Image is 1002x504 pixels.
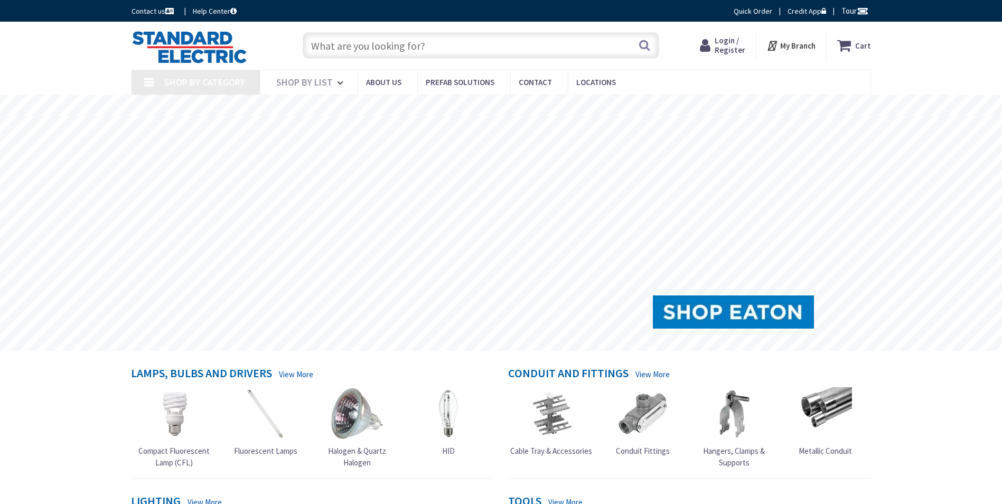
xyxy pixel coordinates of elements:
[422,387,475,456] a: HID HID
[635,369,670,380] a: View More
[837,36,871,55] a: Cart
[276,76,333,88] span: Shop By List
[510,387,592,456] a: Cable Tray & Accessories Cable Tray & Accessories
[442,446,455,456] span: HID
[788,6,826,16] a: Credit App
[422,387,475,440] img: HID
[131,387,218,468] a: Compact Fluorescent Lamp (CFL) Compact Fluorescent Lamp (CFL)
[616,446,670,456] span: Conduit Fittings
[314,387,400,468] a: Halogen & Quartz Halogen Halogen & Quartz Halogen
[700,36,745,55] a: Login / Register
[766,36,816,55] div: My Branch
[131,367,272,382] h4: Lamps, Bulbs and Drivers
[855,36,871,55] strong: Cart
[234,446,297,456] span: Fluorescent Lamps
[508,367,629,382] h4: Conduit and Fittings
[426,77,494,87] span: Prefab Solutions
[799,446,852,456] span: Metallic Conduit
[239,387,292,440] img: Fluorescent Lamps
[715,35,745,55] span: Login / Register
[841,6,868,16] span: Tour
[525,387,578,440] img: Cable Tray & Accessories
[691,387,778,468] a: Hangers, Clamps & Supports Hangers, Clamps & Supports
[366,77,401,87] span: About Us
[234,387,297,456] a: Fluorescent Lamps Fluorescent Lamps
[799,387,852,456] a: Metallic Conduit Metallic Conduit
[132,31,247,63] img: Standard Electric
[576,77,616,87] span: Locations
[138,446,210,467] span: Compact Fluorescent Lamp (CFL)
[164,76,245,88] span: Shop By Category
[519,77,552,87] span: Contact
[799,387,852,440] img: Metallic Conduit
[279,369,313,380] a: View More
[616,387,670,456] a: Conduit Fittings Conduit Fittings
[193,6,237,16] a: Help Center
[328,446,386,467] span: Halogen & Quartz Halogen
[132,6,176,16] a: Contact us
[331,387,383,440] img: Halogen & Quartz Halogen
[780,41,816,51] strong: My Branch
[708,387,761,440] img: Hangers, Clamps & Supports
[703,446,765,467] span: Hangers, Clamps & Supports
[303,32,659,59] input: What are you looking for?
[734,6,772,16] a: Quick Order
[616,387,669,440] img: Conduit Fittings
[335,100,691,112] rs-layer: [MEDICAL_DATA]: Our Commitment to Our Employees and Customers
[510,446,592,456] span: Cable Tray & Accessories
[148,387,201,440] img: Compact Fluorescent Lamp (CFL)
